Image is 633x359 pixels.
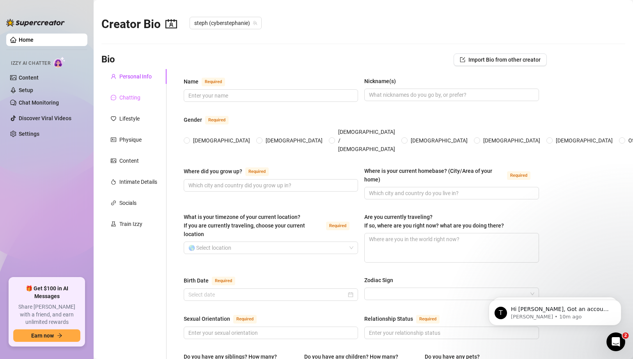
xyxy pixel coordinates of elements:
[480,136,543,145] span: [DEMOGRAPHIC_DATA]
[101,17,177,32] h2: Creator Bio
[188,329,352,337] input: Sexual Orientation
[477,283,633,338] iframe: Intercom notifications message
[184,276,209,285] div: Birth Date
[454,53,547,66] button: Import Bio from other creator
[19,100,59,106] a: Chat Monitoring
[188,290,346,299] input: Birth Date
[184,167,242,176] div: Where did you grow up?
[184,314,265,323] label: Sexual Orientation
[119,220,142,228] div: Train Izzy
[119,156,139,165] div: Content
[184,77,199,86] div: Name
[416,315,440,323] span: Required
[364,314,448,323] label: Relationship Status
[408,136,471,145] span: [DEMOGRAPHIC_DATA]
[335,128,398,153] span: [DEMOGRAPHIC_DATA] / [DEMOGRAPHIC_DATA]
[11,60,50,67] span: Izzy AI Chatter
[468,57,541,63] span: Import Bio from other creator
[194,17,257,29] span: steph (cyberstephanie)
[606,332,625,351] iframe: Intercom live chat
[622,332,629,339] span: 2
[233,315,257,323] span: Required
[119,93,140,102] div: Chatting
[364,214,504,229] span: Are you currently traveling? If so, where are you right now? what are you doing there?
[119,135,142,144] div: Physique
[19,131,39,137] a: Settings
[19,75,39,81] a: Content
[13,285,80,300] span: 🎁 Get $100 in AI Messages
[184,276,244,285] label: Birth Date
[19,37,34,43] a: Home
[253,21,257,25] span: team
[212,277,235,285] span: Required
[202,78,225,86] span: Required
[364,315,413,323] div: Relationship Status
[205,116,229,124] span: Required
[364,167,539,184] label: Where is your current homebase? (City/Area of your home)
[13,303,80,326] span: Share [PERSON_NAME] with a friend, and earn unlimited rewards
[507,171,530,180] span: Required
[111,158,116,164] span: picture
[188,181,352,190] input: Where did you grow up?
[119,72,152,81] div: Personal Info
[262,136,326,145] span: [DEMOGRAPHIC_DATA]
[111,200,116,206] span: link
[101,53,115,66] h3: Bio
[326,222,349,230] span: Required
[6,19,65,27] img: logo-BBDzfeDw.svg
[19,87,33,93] a: Setup
[111,116,116,121] span: heart
[190,136,253,145] span: [DEMOGRAPHIC_DATA]
[165,18,177,30] span: contacts
[184,116,202,124] div: Gender
[364,167,504,184] div: Where is your current homebase? (City/Area of your home)
[188,91,352,100] input: Name
[13,329,80,342] button: Earn nowarrow-right
[245,167,269,176] span: Required
[119,178,157,186] div: Intimate Details
[369,329,532,337] input: Relationship Status
[364,276,399,284] label: Zodiac Sign
[111,221,116,227] span: experiment
[184,214,305,237] span: What is your timezone of your current location? If you are currently traveling, choose your curre...
[184,167,277,176] label: Where did you grow up?
[57,333,62,338] span: arrow-right
[460,57,465,62] span: import
[119,114,140,123] div: Lifestyle
[111,179,116,185] span: fire
[119,199,137,207] div: Socials
[53,57,66,68] img: AI Chatter
[31,332,54,339] span: Earn now
[111,137,116,142] span: idcard
[184,115,237,124] label: Gender
[111,74,116,79] span: user
[184,77,234,86] label: Name
[369,189,532,197] input: Where is your current homebase? (City/Area of your home)
[364,77,396,85] div: Nickname(s)
[19,115,71,121] a: Discover Viral Videos
[364,77,401,85] label: Nickname(s)
[369,91,532,99] input: Nickname(s)
[553,136,616,145] span: [DEMOGRAPHIC_DATA]
[184,315,230,323] div: Sexual Orientation
[111,95,116,100] span: message
[364,276,393,284] div: Zodiac Sign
